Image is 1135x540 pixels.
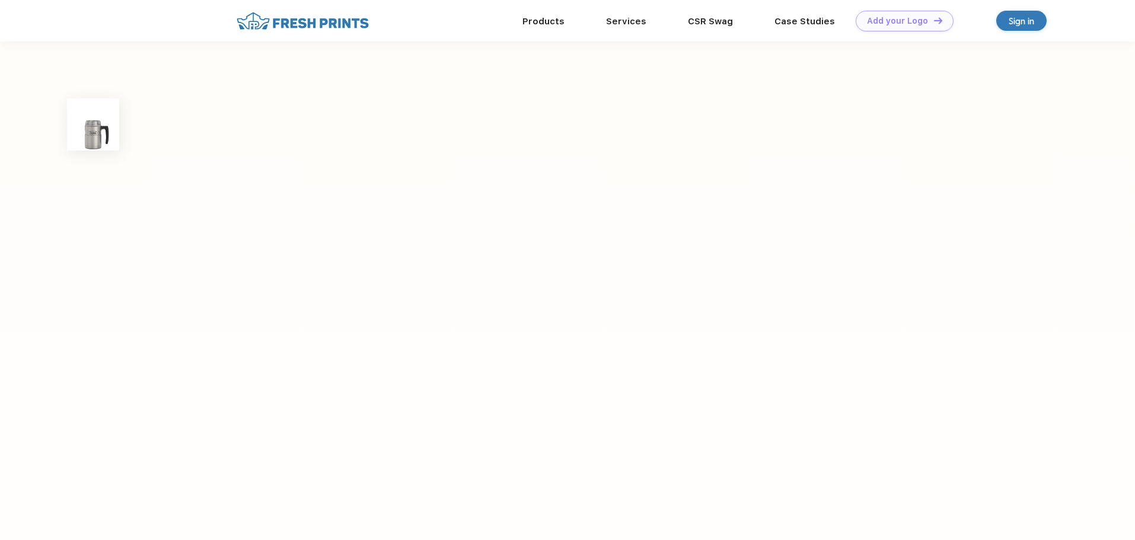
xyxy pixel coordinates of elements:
a: Products [522,16,565,27]
div: Add your Logo [867,16,928,26]
a: Sign in [996,11,1047,31]
img: func=resize&h=100 [67,98,119,151]
img: fo%20logo%202.webp [233,11,372,31]
img: DT [934,17,942,24]
div: Sign in [1009,14,1034,28]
